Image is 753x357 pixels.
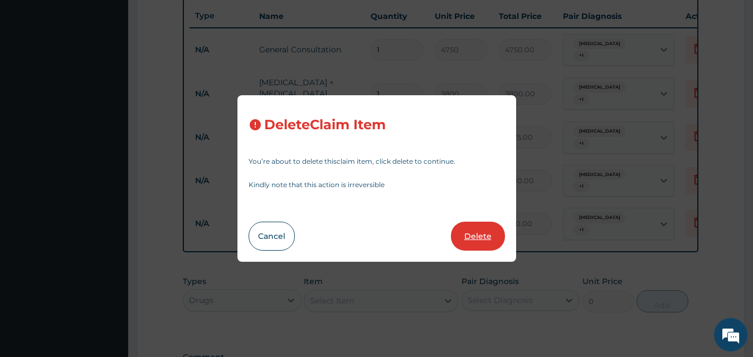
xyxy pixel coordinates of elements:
[264,118,386,133] h3: Delete Claim Item
[249,158,505,165] p: You’re about to delete this claim item , click delete to continue.
[249,182,505,188] p: Kindly note that this action is irreversible
[21,56,45,84] img: d_794563401_company_1708531726252_794563401
[65,107,154,220] span: We're online!
[58,62,187,77] div: Chat with us now
[249,222,295,251] button: Cancel
[6,238,212,277] textarea: Type your message and hit 'Enter'
[183,6,210,32] div: Minimize live chat window
[451,222,505,251] button: Delete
